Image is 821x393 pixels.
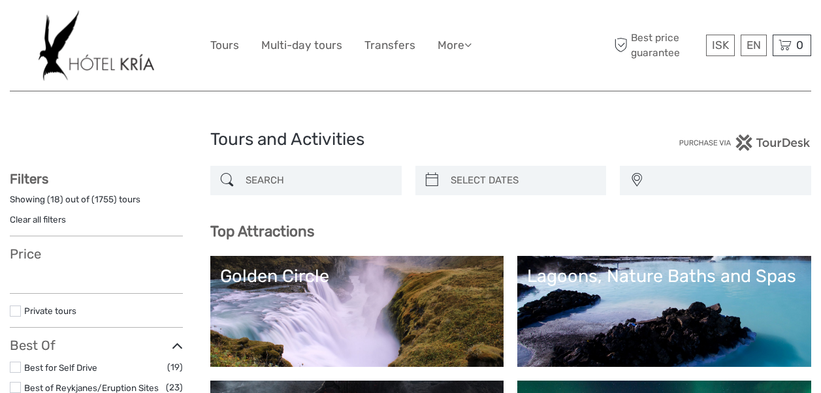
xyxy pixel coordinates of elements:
a: Golden Circle [220,266,494,357]
span: 0 [794,39,805,52]
h1: Tours and Activities [210,129,611,150]
strong: Filters [10,171,48,187]
div: Golden Circle [220,266,494,287]
a: More [438,36,472,55]
div: EN [741,35,767,56]
input: SELECT DATES [445,169,600,192]
a: Transfers [364,36,415,55]
a: Clear all filters [10,214,66,225]
h3: Price [10,246,183,262]
a: Multi-day tours [261,36,342,55]
span: ISK [712,39,729,52]
h3: Best Of [10,338,183,353]
label: 18 [50,193,60,206]
a: Tours [210,36,239,55]
img: 532-e91e591f-ac1d-45f7-9962-d0f146f45aa0_logo_big.jpg [39,10,154,81]
div: Showing ( ) out of ( ) tours [10,193,183,213]
label: 1755 [95,193,114,206]
img: PurchaseViaTourDesk.png [679,134,811,151]
span: Best price guarantee [611,31,703,59]
div: Lagoons, Nature Baths and Spas [527,266,801,287]
a: Best for Self Drive [24,362,97,373]
span: (19) [167,360,183,375]
b: Top Attractions [210,223,314,240]
a: Private tours [24,306,76,316]
input: SEARCH [240,169,395,192]
a: Lagoons, Nature Baths and Spas [527,266,801,357]
a: Best of Reykjanes/Eruption Sites [24,383,159,393]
